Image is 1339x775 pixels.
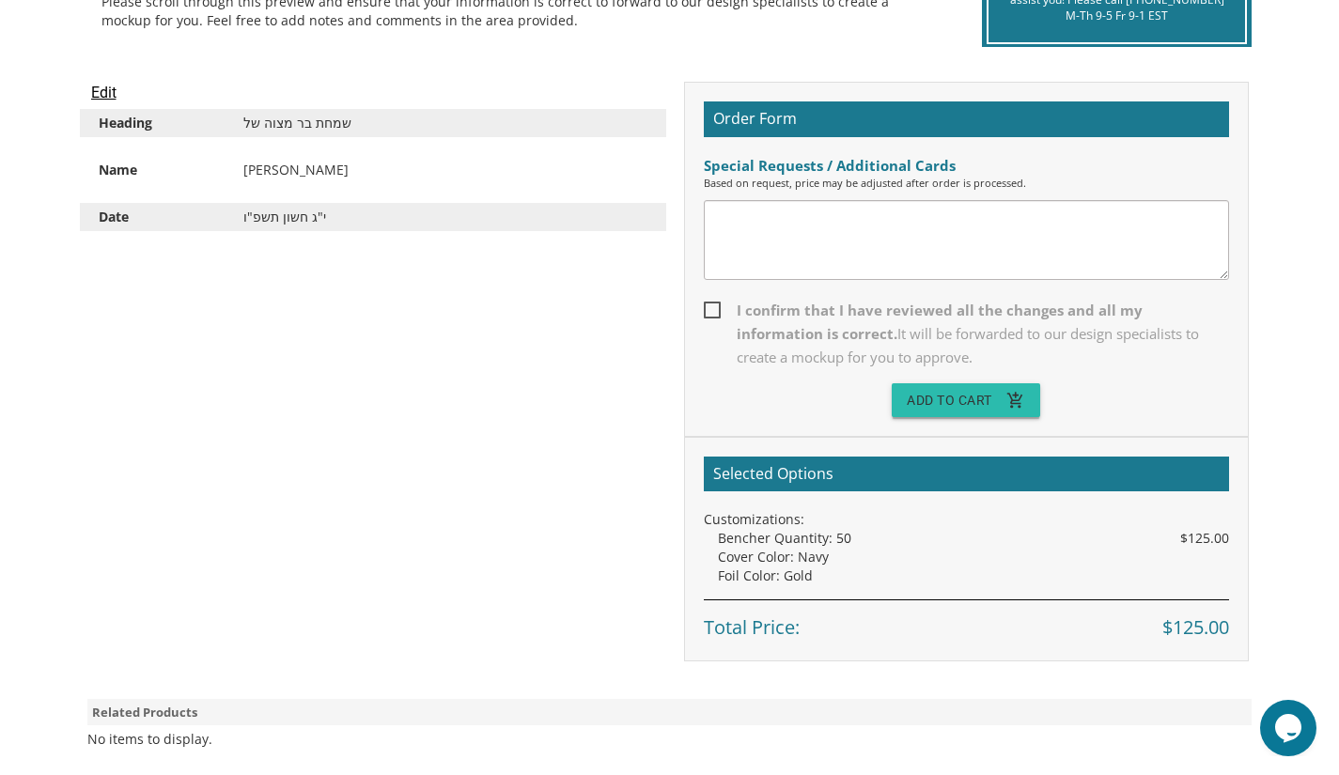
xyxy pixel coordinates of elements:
div: י"ג חשון תשפ"ו [229,208,662,226]
h2: Order Form [704,101,1229,137]
input: Edit [91,82,117,104]
div: Special Requests / Additional Cards [704,156,1229,176]
div: Foil Color: Gold [718,566,1229,585]
div: Total Price: [704,599,1229,642]
iframe: chat widget [1260,700,1320,756]
div: Based on request, price may be adjusted after order is processed. [704,176,1229,191]
div: Name [85,161,228,179]
div: No items to display. [87,730,212,749]
h2: Selected Options [704,457,1229,492]
button: Add To Cartadd_shopping_cart [892,383,1040,417]
span: I confirm that I have reviewed all the changes and all my information is correct. [704,299,1229,369]
div: Customizations: [704,510,1229,529]
span: $125.00 [1162,614,1229,642]
div: Related Products [87,699,1253,726]
span: $125.00 [1180,529,1229,548]
div: Heading [85,114,228,132]
span: It will be forwarded to our design specialists to create a mockup for you to approve. [737,324,1199,366]
i: add_shopping_cart [1006,383,1025,417]
div: [PERSON_NAME] [229,161,662,179]
div: Date [85,208,228,226]
div: שמחת בר מצוה של [229,114,662,132]
div: Bencher Quantity: 50 [718,529,1229,548]
div: Cover Color: Navy [718,548,1229,566]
